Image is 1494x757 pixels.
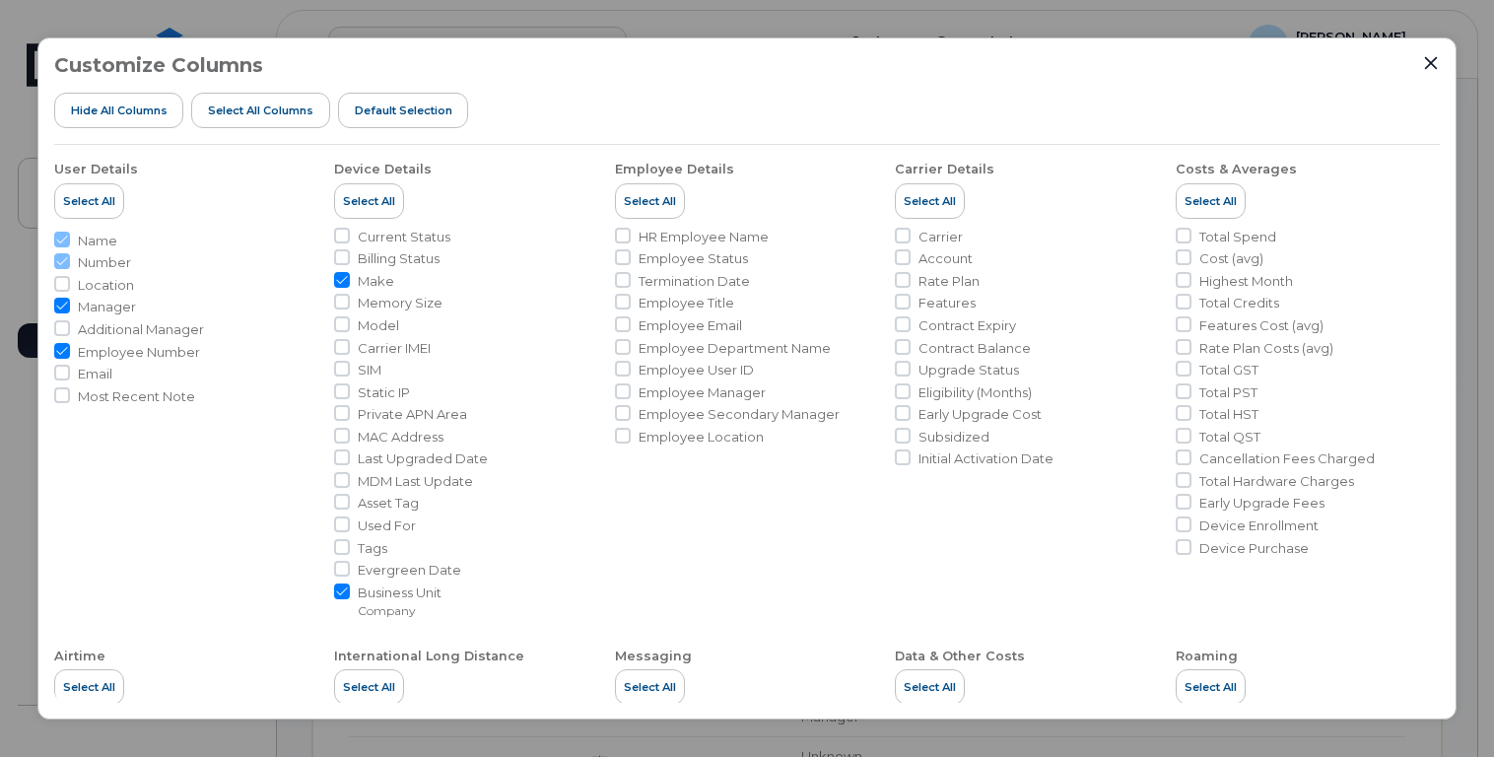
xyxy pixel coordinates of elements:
span: HR Employee Name [639,228,769,246]
span: Total Hardware Charges [1199,472,1354,491]
button: Close [1422,54,1440,72]
span: Asset Tag [358,494,419,513]
span: Billing Status [358,249,440,268]
span: Total Credits [1199,294,1279,312]
span: Business Unit [358,584,441,602]
span: Most Recent Note [78,387,195,406]
span: Select All [63,193,115,209]
span: Cost (avg) [1199,249,1263,268]
span: Contract Balance [918,339,1031,358]
span: Total Spend [1199,228,1276,246]
span: Location [78,276,134,295]
span: Evergreen Date [358,561,461,580]
span: Cancellation Fees Charged [1199,449,1375,468]
button: Select All [334,183,404,219]
span: Contract Expiry [918,316,1016,335]
span: Highest Month [1199,272,1293,291]
span: SIM [358,361,381,379]
span: Employee Location [639,428,764,447]
button: Hide All Columns [54,93,184,128]
span: MAC Address [358,428,443,447]
div: Costs & Averages [1176,161,1297,178]
span: Employee Department Name [639,339,831,358]
span: Select All [343,679,395,695]
div: Employee Details [615,161,734,178]
span: Make [358,272,394,291]
div: Carrier Details [895,161,994,178]
div: Messaging [615,648,692,665]
div: International Long Distance [334,648,524,665]
span: Select All [1185,193,1237,209]
span: Carrier IMEI [358,339,431,358]
span: Termination Date [639,272,750,291]
span: Rate Plan Costs (avg) [1199,339,1333,358]
span: Employee Title [639,294,734,312]
button: Select All [895,183,965,219]
span: Memory Size [358,294,442,312]
span: Select All [904,193,956,209]
span: Total QST [1199,428,1260,447]
span: Total GST [1199,361,1258,379]
span: Employee Status [639,249,748,268]
button: Select All [54,669,124,705]
button: Select All [1176,183,1246,219]
span: Last Upgraded Date [358,449,488,468]
div: Airtime [54,648,105,665]
span: Employee Manager [639,383,766,402]
span: Features [918,294,976,312]
span: Select All [1185,679,1237,695]
span: Used For [358,516,416,535]
span: Rate Plan [918,272,980,291]
span: Total HST [1199,405,1258,424]
span: Early Upgrade Fees [1199,494,1324,513]
span: Number [78,253,131,272]
span: Current Status [358,228,450,246]
span: Employee Secondary Manager [639,405,840,424]
span: Additional Manager [78,320,204,339]
span: Model [358,316,399,335]
div: Roaming [1176,648,1238,665]
button: Select All [895,669,965,705]
span: Total PST [1199,383,1257,402]
span: Select All [624,679,676,695]
span: Select All [904,679,956,695]
span: Subsidized [918,428,989,447]
button: Select All [615,183,685,219]
span: Hide All Columns [71,103,168,118]
button: Select All [615,669,685,705]
span: Employee Number [78,343,200,362]
span: Early Upgrade Cost [918,405,1042,424]
span: Select All [63,679,115,695]
h3: Customize Columns [54,54,263,76]
button: Select All [1176,669,1246,705]
span: Employee User ID [639,361,754,379]
button: Select All [334,669,404,705]
span: Manager [78,298,136,316]
span: Device Enrollment [1199,516,1319,535]
button: Select All [54,183,124,219]
span: Upgrade Status [918,361,1019,379]
span: Name [78,232,117,250]
div: User Details [54,161,138,178]
span: Initial Activation Date [918,449,1053,468]
span: Features Cost (avg) [1199,316,1324,335]
span: Device Purchase [1199,539,1309,558]
button: Select all Columns [191,93,330,128]
span: Select All [343,193,395,209]
button: Default Selection [338,93,469,128]
div: Device Details [334,161,432,178]
span: Private APN Area [358,405,467,424]
div: Data & Other Costs [895,648,1025,665]
span: Select all Columns [208,103,313,118]
span: Default Selection [355,103,452,118]
span: Email [78,365,112,383]
span: MDM Last Update [358,472,473,491]
small: Company [358,603,415,618]
span: Carrier [918,228,963,246]
span: Tags [358,539,387,558]
span: Static IP [358,383,410,402]
span: Select All [624,193,676,209]
span: Eligibility (Months) [918,383,1032,402]
span: Account [918,249,973,268]
span: Employee Email [639,316,742,335]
